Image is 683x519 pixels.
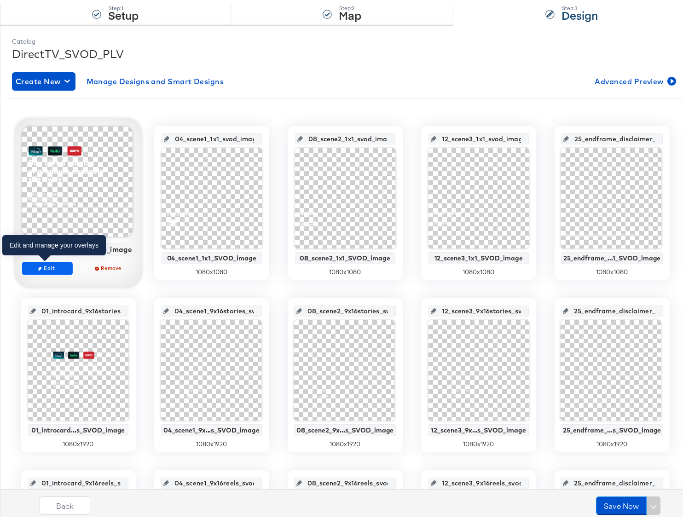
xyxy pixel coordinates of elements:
[164,252,260,259] div: 04_scene1_1x1_SVOD_image
[12,35,678,43] div: Catalog
[26,262,68,269] span: Edit
[431,252,527,259] div: 12_scene3_1x1_SVOD_image
[83,69,228,88] button: Manage Designs and Smart Designs
[431,424,527,431] div: 12_scene3_9x...s_SVOD_image
[24,242,132,251] div: 01_introcard_1x1_SVOD_image
[108,5,139,20] strong: Setup
[84,259,134,272] button: Remove
[561,437,664,446] div: 1080 x 1920
[339,5,361,20] strong: Map
[561,2,598,9] div: Step: 3
[296,424,394,431] div: 08_scene2_9x...s_SVOD_image
[40,494,90,512] button: Back
[28,437,128,446] div: 1080 x 1920
[561,5,598,20] strong: Design
[108,2,139,9] div: Step: 1
[16,72,72,85] span: Create New
[563,424,661,431] div: 25_endframe_...s_SVOD_image
[591,69,678,88] button: Advanced Preview
[87,262,130,269] span: Remove
[339,2,361,9] div: Step: 2
[428,265,529,274] div: 1080 x 1080
[12,69,75,88] button: Create New
[162,265,262,274] div: 1080 x 1080
[295,265,395,274] div: 1080 x 1080
[163,424,260,431] div: 04_scene1_9x...s_SVOD_image
[563,252,661,259] div: 25_endframe_...1_SVOD_image
[595,72,674,85] span: Advanced Preview
[87,72,224,85] span: Manage Designs and Smart Designs
[30,424,126,431] div: 01_introcard...s_SVOD_image
[12,43,678,59] div: DirectTV_SVOD_PLV
[428,437,529,446] div: 1080 x 1920
[596,494,647,512] button: Save Now
[161,437,262,446] div: 1080 x 1920
[22,259,72,272] button: Edit
[297,252,393,259] div: 08_scene2_1x1_SVOD_image
[294,437,396,446] div: 1080 x 1920
[561,265,663,274] div: 1080 x 1080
